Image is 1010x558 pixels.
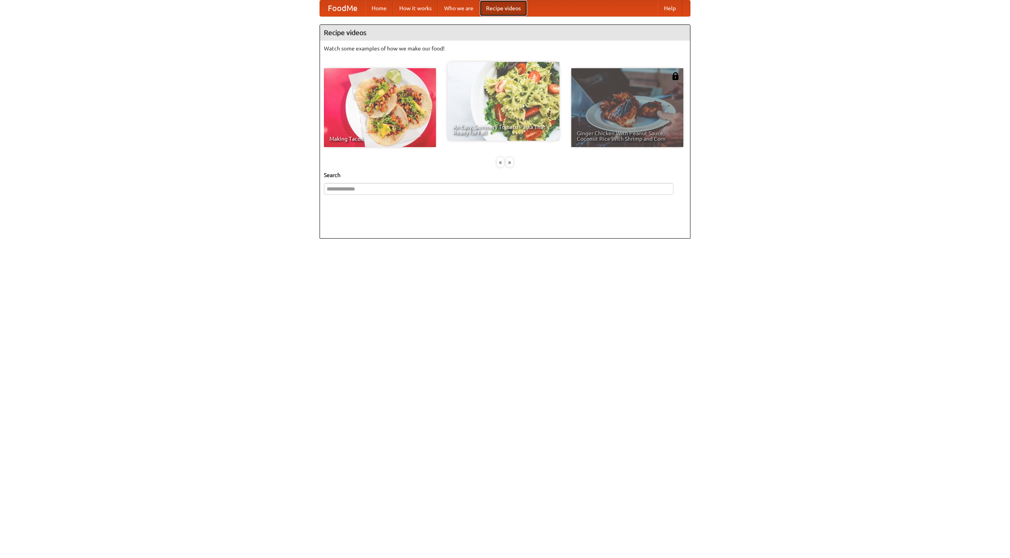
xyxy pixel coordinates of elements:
a: Making Tacos [324,68,436,147]
p: Watch some examples of how we make our food! [324,45,686,52]
span: An Easy, Summery Tomato Pasta That's Ready for Fall [453,124,554,135]
a: Who we are [438,0,480,16]
a: Recipe videos [480,0,527,16]
div: « [497,157,504,167]
h5: Search [324,171,686,179]
a: Help [658,0,682,16]
a: How it works [393,0,438,16]
div: » [506,157,513,167]
a: Home [365,0,393,16]
img: 483408.png [671,72,679,80]
a: An Easy, Summery Tomato Pasta That's Ready for Fall [447,62,559,141]
h4: Recipe videos [320,25,690,41]
a: FoodMe [320,0,365,16]
span: Making Tacos [329,136,430,142]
